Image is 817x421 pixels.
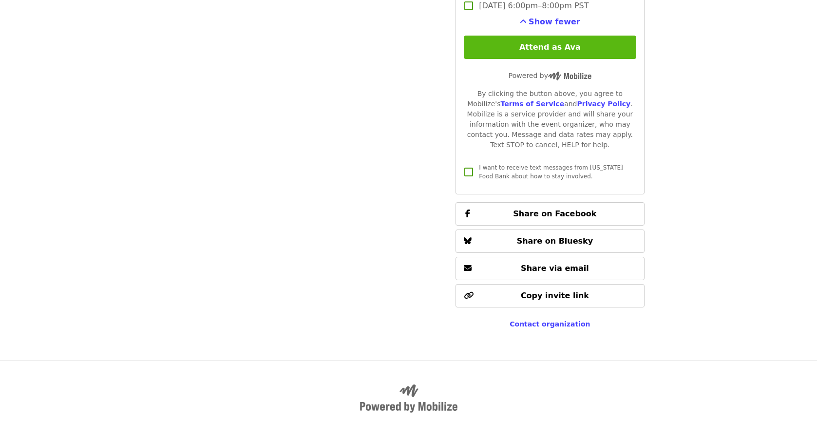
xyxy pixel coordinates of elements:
button: Attend as Ava [464,36,636,59]
button: Share on Facebook [456,202,644,226]
span: Powered by [509,72,591,79]
button: See more timeslots [520,16,580,28]
span: Share on Bluesky [517,236,593,246]
span: Show fewer [529,17,580,26]
button: Copy invite link [456,284,644,307]
div: By clicking the button above, you agree to Mobilize's and . Mobilize is a service provider and wi... [464,89,636,150]
button: Share on Bluesky [456,230,644,253]
a: Contact organization [510,320,590,328]
span: Share on Facebook [513,209,596,218]
span: Copy invite link [521,291,589,300]
a: Terms of Service [500,100,564,108]
img: Powered by Mobilize [548,72,591,80]
button: Share via email [456,257,644,280]
span: I want to receive text messages from [US_STATE] Food Bank about how to stay involved. [479,164,623,180]
img: Powered by Mobilize [360,384,457,413]
a: Privacy Policy [577,100,630,108]
span: Share via email [521,264,589,273]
